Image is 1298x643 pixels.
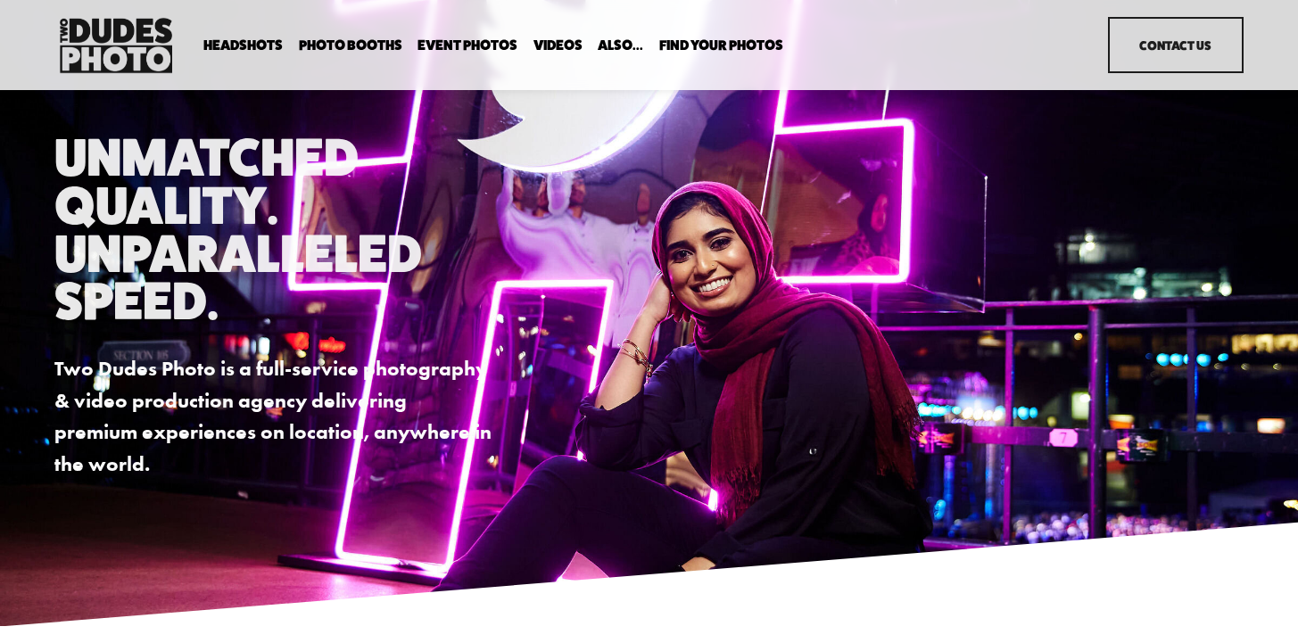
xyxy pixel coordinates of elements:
span: Find Your Photos [659,38,783,53]
a: folder dropdown [659,37,783,54]
a: folder dropdown [299,37,402,54]
a: folder dropdown [203,37,283,54]
a: Event Photos [418,37,517,54]
strong: Two Dudes Photo is a full-service photography & video production agency delivering premium experi... [54,356,496,475]
a: Videos [533,37,583,54]
h1: Unmatched Quality. Unparalleled Speed. [54,133,494,325]
span: Headshots [203,38,283,53]
span: Photo Booths [299,38,402,53]
span: Also... [598,38,643,53]
img: Two Dudes Photo | Headshots, Portraits &amp; Photo Booths [54,13,178,78]
a: Contact Us [1108,17,1244,73]
a: folder dropdown [598,37,643,54]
